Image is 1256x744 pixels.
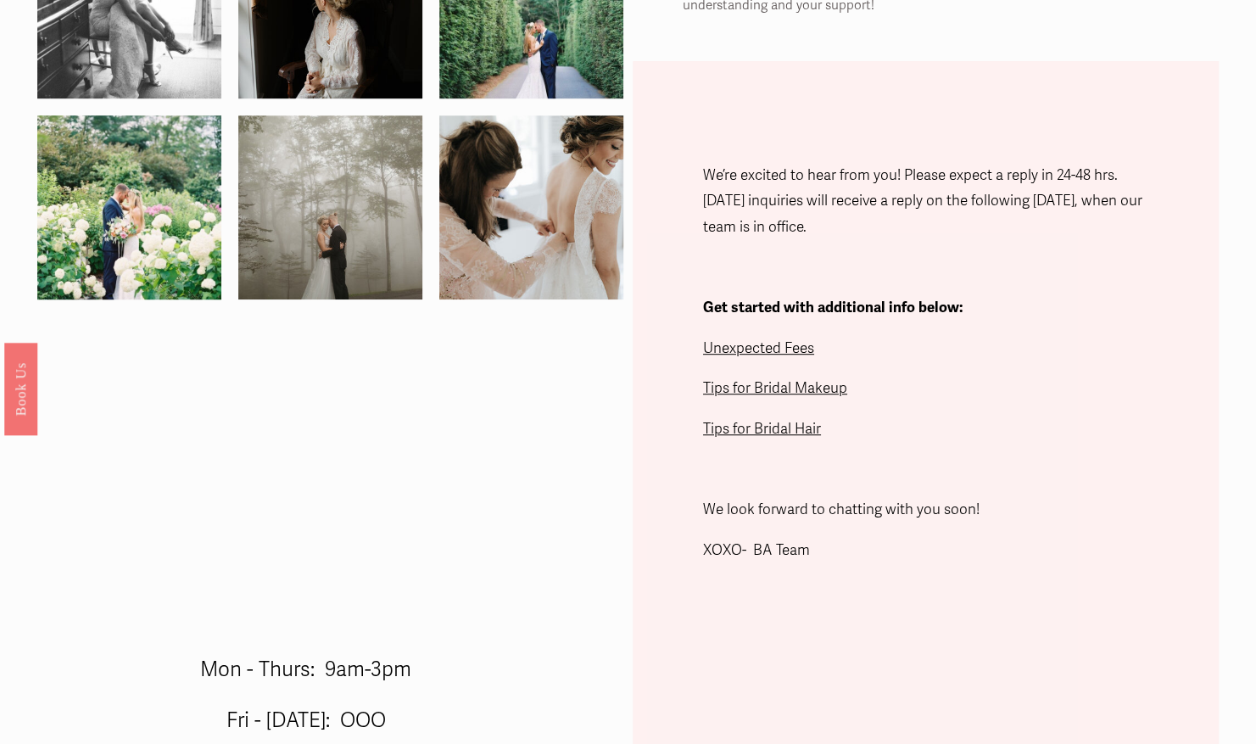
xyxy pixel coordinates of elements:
[703,420,821,438] a: Tips for Bridal Hair
[703,379,847,397] a: Tips for Bridal Makeup
[4,342,37,434] a: Book Us
[193,115,468,299] img: a&b-249.jpg
[703,339,814,357] a: Unexpected Fees
[703,163,1148,241] p: We’re excited to hear from you! Please expect a reply in 24-48 hrs. [DATE] inquiries will receive...
[703,299,963,316] strong: Get started with additional info below:
[37,86,221,330] img: 14305484_1259623107382072_1992716122685880553_o.jpg
[394,115,670,299] img: ASW-178.jpg
[200,657,411,682] span: Mon - Thurs: 9am-3pm
[226,708,385,733] span: Fri - [DATE]: OOO
[703,497,1148,523] p: We look forward to chatting with you soon!
[703,538,1148,564] p: XOXO- BA Team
